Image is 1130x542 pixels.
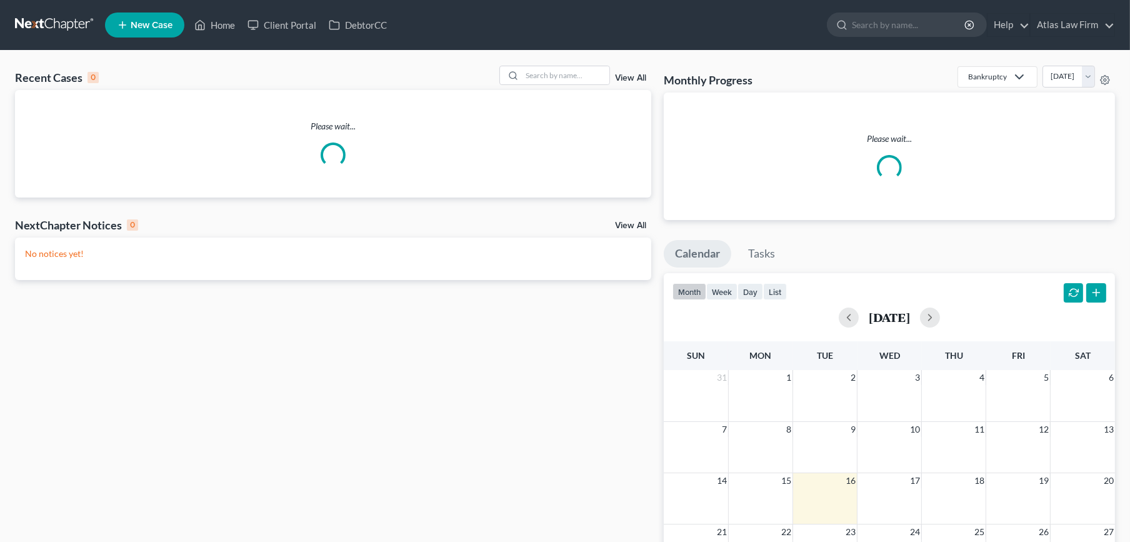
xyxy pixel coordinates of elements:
span: 4 [978,370,986,385]
span: 12 [1037,422,1050,437]
input: Search by name... [852,13,966,36]
a: Home [188,14,241,36]
span: 18 [973,473,986,488]
a: Atlas Law Firm [1031,14,1114,36]
span: 11 [973,422,986,437]
button: week [706,283,737,300]
div: Recent Cases [15,70,99,85]
span: 20 [1102,473,1115,488]
p: No notices yet! [25,248,641,260]
h3: Monthly Progress [664,73,752,88]
a: Tasks [737,240,786,268]
span: 25 [973,524,986,539]
h2: [DATE] [869,311,910,324]
span: 10 [909,422,921,437]
span: 15 [780,473,792,488]
div: NextChapter Notices [15,218,138,233]
p: Please wait... [15,120,651,133]
span: 24 [909,524,921,539]
button: month [672,283,706,300]
span: 13 [1102,422,1115,437]
span: 1 [785,370,792,385]
span: 2 [849,370,857,385]
span: 27 [1102,524,1115,539]
span: 21 [716,524,728,539]
a: View All [615,221,646,230]
button: day [737,283,763,300]
a: Client Portal [241,14,322,36]
span: 3 [914,370,921,385]
span: 9 [849,422,857,437]
span: Thu [945,350,963,361]
span: 26 [1037,524,1050,539]
div: 0 [127,219,138,231]
span: New Case [131,21,172,30]
div: 0 [87,72,99,83]
span: 7 [721,422,728,437]
a: View All [615,74,646,83]
span: 23 [844,524,857,539]
span: 5 [1042,370,1050,385]
span: Sun [687,350,705,361]
span: 22 [780,524,792,539]
span: Fri [1012,350,1025,361]
span: Wed [879,350,900,361]
a: Help [987,14,1029,36]
span: 19 [1037,473,1050,488]
span: 31 [716,370,728,385]
input: Search by name... [522,66,609,84]
button: list [763,283,787,300]
span: Sat [1075,350,1091,361]
span: Tue [817,350,833,361]
span: 16 [844,473,857,488]
p: Please wait... [674,133,1105,145]
a: DebtorCC [322,14,393,36]
span: 6 [1107,370,1115,385]
span: 17 [909,473,921,488]
a: Calendar [664,240,731,268]
span: Mon [749,350,771,361]
span: 14 [716,473,728,488]
span: 8 [785,422,792,437]
div: Bankruptcy [968,71,1007,82]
